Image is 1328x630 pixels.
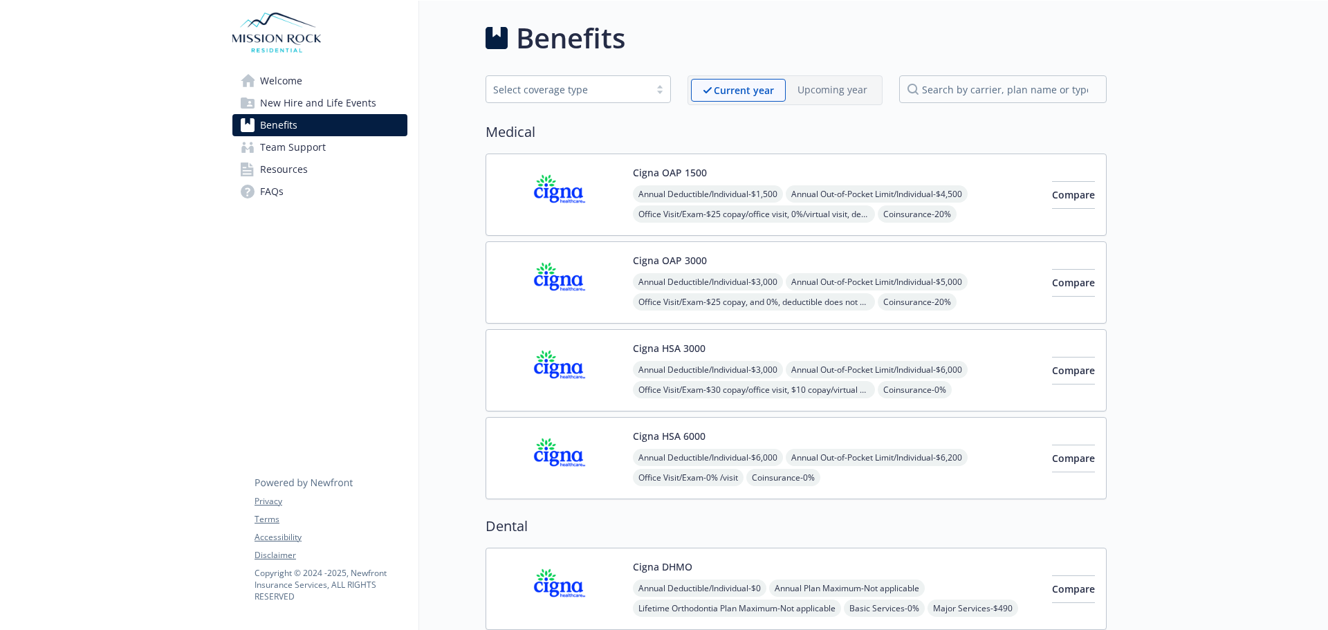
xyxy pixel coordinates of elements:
[786,361,968,378] span: Annual Out-of-Pocket Limit/Individual - $6,000
[260,158,308,180] span: Resources
[797,82,867,97] p: Upcoming year
[1052,276,1095,289] span: Compare
[516,17,625,59] h1: Benefits
[255,513,407,526] a: Terms
[497,341,622,400] img: CIGNA carrier logo
[786,449,968,466] span: Annual Out-of-Pocket Limit/Individual - $6,200
[255,549,407,562] a: Disclaimer
[633,600,841,617] span: Lifetime Orthodontia Plan Maximum - Not applicable
[232,114,407,136] a: Benefits
[633,341,705,355] button: Cigna HSA 3000
[878,381,952,398] span: Coinsurance - 0%
[633,253,707,268] button: Cigna OAP 3000
[633,559,692,574] button: Cigna DHMO
[633,580,766,597] span: Annual Deductible/Individual - $0
[260,70,302,92] span: Welcome
[899,75,1107,103] input: search by carrier, plan name or type
[497,429,622,488] img: CIGNA carrier logo
[1052,452,1095,465] span: Compare
[633,273,783,290] span: Annual Deductible/Individual - $3,000
[1052,582,1095,595] span: Compare
[1052,364,1095,377] span: Compare
[1052,575,1095,603] button: Compare
[878,293,957,311] span: Coinsurance - 20%
[633,469,744,486] span: Office Visit/Exam - 0% /visit
[232,180,407,203] a: FAQs
[633,361,783,378] span: Annual Deductible/Individual - $3,000
[769,580,925,597] span: Annual Plan Maximum - Not applicable
[633,381,875,398] span: Office Visit/Exam - $30 copay/office visit, $10 copay/virtual visit
[878,205,957,223] span: Coinsurance - 20%
[486,122,1107,142] h2: Medical
[786,273,968,290] span: Annual Out-of-Pocket Limit/Individual - $5,000
[633,449,783,466] span: Annual Deductible/Individual - $6,000
[928,600,1018,617] span: Major Services - $490
[633,205,875,223] span: Office Visit/Exam - $25 copay/office visit, 0%/virtual visit, deductible does not apply
[255,531,407,544] a: Accessibility
[633,429,705,443] button: Cigna HSA 6000
[1052,188,1095,201] span: Compare
[260,136,326,158] span: Team Support
[260,92,376,114] span: New Hire and Life Events
[260,114,297,136] span: Benefits
[232,136,407,158] a: Team Support
[493,82,643,97] div: Select coverage type
[1052,357,1095,385] button: Compare
[714,83,774,98] p: Current year
[497,253,622,312] img: CIGNA carrier logo
[746,469,820,486] span: Coinsurance - 0%
[1052,181,1095,209] button: Compare
[633,293,875,311] span: Office Visit/Exam - $25 copay, and 0%, deductible does not apply
[260,180,284,203] span: FAQs
[786,79,879,102] span: Upcoming year
[1052,445,1095,472] button: Compare
[633,165,707,180] button: Cigna OAP 1500
[232,92,407,114] a: New Hire and Life Events
[786,185,968,203] span: Annual Out-of-Pocket Limit/Individual - $4,500
[255,567,407,602] p: Copyright © 2024 - 2025 , Newfront Insurance Services, ALL RIGHTS RESERVED
[232,70,407,92] a: Welcome
[232,158,407,180] a: Resources
[497,165,622,224] img: CIGNA carrier logo
[1052,269,1095,297] button: Compare
[486,516,1107,537] h2: Dental
[255,495,407,508] a: Privacy
[844,600,925,617] span: Basic Services - 0%
[497,559,622,618] img: CIGNA carrier logo
[633,185,783,203] span: Annual Deductible/Individual - $1,500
